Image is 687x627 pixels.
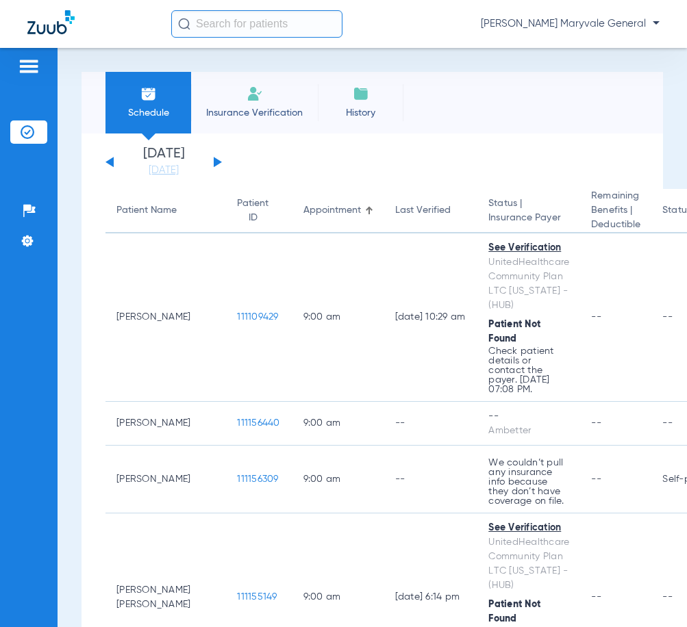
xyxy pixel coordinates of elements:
span: Insurance Verification [201,106,308,120]
span: [PERSON_NAME] Maryvale General [481,17,660,31]
span: Schedule [116,106,181,120]
div: Last Verified [395,203,451,218]
td: -- [384,402,478,446]
td: 9:00 AM [292,402,384,446]
span: -- [591,474,601,484]
span: -- [591,312,601,322]
div: Patient ID [237,196,281,225]
td: 9:00 AM [292,446,384,513]
div: UnitedHealthcare Community Plan LTC [US_STATE] - (HUB) [488,255,569,313]
div: -- [488,409,569,424]
td: [PERSON_NAME] [105,233,226,402]
td: -- [384,446,478,513]
th: Remaining Benefits | [580,189,651,233]
div: Ambetter [488,424,569,438]
span: Deductible [591,218,640,232]
div: Patient Name [116,203,215,218]
span: 111109429 [237,312,278,322]
a: [DATE] [123,164,205,177]
div: Patient ID [237,196,268,225]
img: Schedule [140,86,157,102]
img: hamburger-icon [18,58,40,75]
input: Search for patients [171,10,342,38]
td: [DATE] 10:29 AM [384,233,478,402]
span: -- [591,418,601,428]
div: Patient Name [116,203,177,218]
span: Insurance Payer [488,211,569,225]
img: Manual Insurance Verification [247,86,263,102]
td: 9:00 AM [292,233,384,402]
span: -- [591,592,601,602]
div: See Verification [488,521,569,535]
td: [PERSON_NAME] [105,446,226,513]
div: UnitedHealthcare Community Plan LTC [US_STATE] - (HUB) [488,535,569,593]
iframe: Chat Widget [619,561,687,627]
span: History [328,106,393,120]
div: Last Verified [395,203,467,218]
span: Patient Not Found [488,320,540,344]
img: History [353,86,369,102]
p: We couldn’t pull any insurance info because they don’t have coverage on file. [488,458,569,506]
span: 111155149 [237,592,277,602]
div: See Verification [488,241,569,255]
p: Check patient details or contact the payer. [DATE] 07:08 PM. [488,346,569,394]
span: 111156440 [237,418,279,428]
li: [DATE] [123,147,205,177]
span: Patient Not Found [488,600,540,624]
span: 111156309 [237,474,278,484]
th: Status | [477,189,580,233]
img: Zuub Logo [27,10,75,34]
td: [PERSON_NAME] [105,402,226,446]
div: Appointment [303,203,361,218]
img: Search Icon [178,18,190,30]
div: Appointment [303,203,373,218]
